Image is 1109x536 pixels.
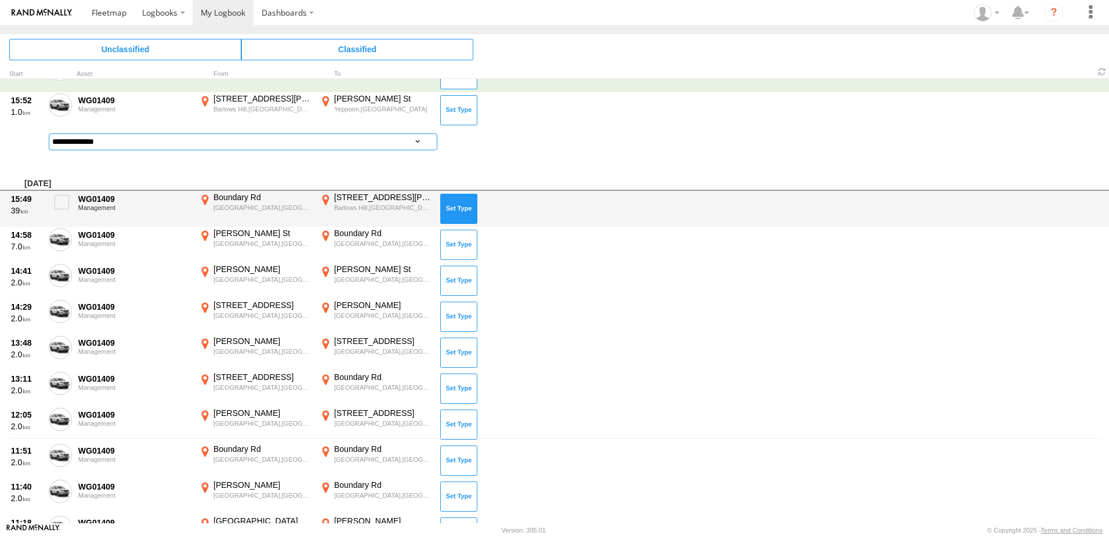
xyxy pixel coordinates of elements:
div: [GEOGRAPHIC_DATA],[GEOGRAPHIC_DATA] [213,491,311,499]
div: 11:51 [11,446,42,456]
div: © Copyright 2025 - [987,527,1103,534]
button: Click to Set [440,446,477,476]
div: Boundary Rd [334,444,432,454]
div: [STREET_ADDRESS] [334,408,432,418]
label: Click to View Event Location [197,300,313,334]
div: Asset [77,71,193,77]
div: [GEOGRAPHIC_DATA],[GEOGRAPHIC_DATA] [334,276,432,284]
div: 2.0 [11,349,42,360]
label: Click to View Event Location [318,372,434,405]
div: 2.0 [11,313,42,324]
label: Click to View Event Location [197,228,313,262]
div: WG01409 [78,481,191,492]
div: Management [78,348,191,355]
div: 11:18 [11,517,42,528]
label: Click to View Event Location [318,480,434,513]
div: [GEOGRAPHIC_DATA],[GEOGRAPHIC_DATA] [213,347,311,356]
div: [STREET_ADDRESS] [334,336,432,346]
div: Management [78,420,191,427]
label: Click to View Event Location [197,372,313,405]
div: 2.0 [11,277,42,288]
div: Barlows Hill,[GEOGRAPHIC_DATA] [213,105,311,113]
span: Refresh [1095,66,1109,77]
div: 2.0 [11,493,42,504]
label: Click to View Event Location [197,408,313,441]
label: Click to View Event Location [318,300,434,334]
button: Click to Set [440,230,477,260]
div: 1.0 [11,107,42,117]
div: [PERSON_NAME] [213,408,311,418]
div: [PERSON_NAME] St [334,93,432,104]
div: [GEOGRAPHIC_DATA],[GEOGRAPHIC_DATA] [213,455,311,463]
div: 2.0 [11,421,42,432]
div: [STREET_ADDRESS] [213,372,311,382]
div: [GEOGRAPHIC_DATA],[GEOGRAPHIC_DATA] [213,276,311,284]
div: Management [78,204,191,211]
div: WG01409 [78,338,191,348]
div: 15:52 [11,95,42,106]
div: 12:05 [11,410,42,420]
span: Click to view Classified Trips [241,39,473,60]
div: [STREET_ADDRESS] [213,300,311,310]
button: Click to Set [440,481,477,512]
div: [PERSON_NAME] [334,300,432,310]
div: Click to Sort [9,71,44,77]
label: Click to View Event Location [318,93,434,127]
div: Management [78,276,191,283]
div: Management [78,312,191,319]
div: Boundary Rd [334,228,432,238]
span: Click to view Unclassified Trips [9,39,241,60]
div: [GEOGRAPHIC_DATA],[GEOGRAPHIC_DATA] [334,240,432,248]
label: Click to View Event Location [197,336,313,370]
div: [GEOGRAPHIC_DATA],[GEOGRAPHIC_DATA] [213,312,311,320]
div: To [318,71,434,77]
div: Boundary Rd [334,480,432,490]
div: [STREET_ADDRESS][PERSON_NAME] [334,192,432,202]
label: Click to View Event Location [318,264,434,298]
div: [PERSON_NAME] St [334,264,432,274]
label: Click to View Event Location [197,192,313,226]
div: Management [78,240,191,247]
div: 13:11 [11,374,42,384]
label: Click to View Event Location [318,444,434,477]
div: 15:49 [11,194,42,204]
i: ? [1045,3,1063,22]
label: Click to View Event Location [197,444,313,477]
div: [GEOGRAPHIC_DATA],[GEOGRAPHIC_DATA] [213,204,311,212]
div: 14:41 [11,266,42,276]
div: [PERSON_NAME] [213,264,311,274]
div: 7.0 [11,241,42,252]
div: [GEOGRAPHIC_DATA],[GEOGRAPHIC_DATA] [213,383,311,392]
div: 14:29 [11,302,42,312]
button: Click to Set [440,374,477,404]
div: Management [78,456,191,463]
div: Management [78,492,191,499]
div: Boundary Rd [213,444,311,454]
div: [GEOGRAPHIC_DATA],[GEOGRAPHIC_DATA] [334,347,432,356]
div: WG01409 [78,230,191,240]
div: [GEOGRAPHIC_DATA],[GEOGRAPHIC_DATA] [334,419,432,428]
div: Boundary Rd [334,372,432,382]
div: WG01409 [78,266,191,276]
label: Click to View Event Location [197,264,313,298]
div: 13:48 [11,338,42,348]
div: Yeppoon,[GEOGRAPHIC_DATA] [334,105,432,113]
label: Click to View Event Location [318,228,434,262]
label: Click to View Event Location [318,192,434,226]
button: Click to Set [440,338,477,368]
div: [GEOGRAPHIC_DATA],[GEOGRAPHIC_DATA] [334,383,432,392]
label: Click to View Event Location [318,336,434,370]
div: WG01409 [78,410,191,420]
div: [GEOGRAPHIC_DATA],[GEOGRAPHIC_DATA] [213,240,311,248]
label: Click to View Event Location [318,408,434,441]
label: Click to View Event Location [197,93,313,127]
button: Click to Set [440,266,477,296]
button: Click to Set [440,410,477,440]
div: Boundary Rd [213,192,311,202]
div: WG01409 [78,95,191,106]
div: Barlows Hill,[GEOGRAPHIC_DATA] [334,204,432,212]
button: Click to Set [440,302,477,332]
div: [STREET_ADDRESS][PERSON_NAME] [213,93,311,104]
button: Click to Set [440,95,477,125]
div: Management [78,106,191,113]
